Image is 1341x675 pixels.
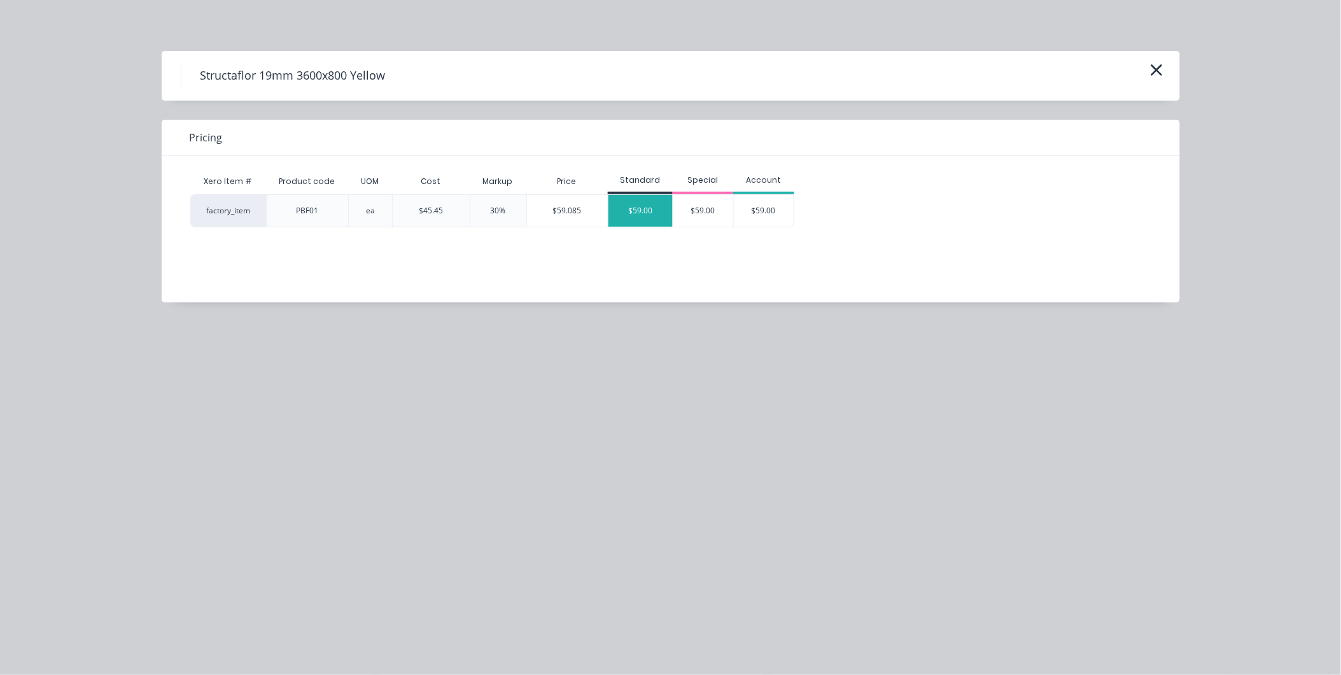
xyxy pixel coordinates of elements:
[269,166,346,197] div: Product code
[526,169,608,194] div: Price
[734,195,794,227] div: $59.00
[351,166,389,197] div: UOM
[527,195,608,227] div: $59.085
[608,174,673,186] div: Standard
[491,205,506,217] div: 30%
[673,195,734,227] div: $59.00
[190,130,223,145] span: Pricing
[190,194,267,227] div: factory_item
[733,174,794,186] div: Account
[673,174,734,186] div: Special
[297,205,319,217] div: PBF01
[470,169,526,194] div: Markup
[190,169,267,194] div: Xero Item #
[419,205,443,217] div: $45.45
[608,195,673,227] div: $59.00
[392,169,470,194] div: Cost
[181,64,405,88] h4: Structaflor 19mm 3600x800 Yellow
[366,205,375,217] div: ea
